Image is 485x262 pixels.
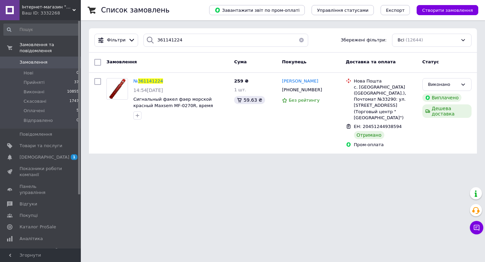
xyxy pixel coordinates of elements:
span: Панель управління [20,184,62,196]
span: 361141224 [138,78,163,84]
button: Очистить [295,34,308,47]
button: Створити замовлення [417,5,478,15]
span: Завантажити звіт по пром-оплаті [215,7,299,13]
button: Чат з покупцем [470,221,483,234]
span: Аналітика [20,236,43,242]
span: Повідомлення [20,131,52,137]
span: 1 [71,154,77,160]
button: Завантажити звіт по пром-оплаті [209,5,305,15]
span: Прийняті [24,79,44,86]
div: Ваш ID: 3332268 [22,10,81,16]
div: с. [GEOGRAPHIC_DATA] ([GEOGRAPHIC_DATA].), Почтомат №33290: ул. [STREET_ADDRESS] (Торговый центр ... [354,84,417,121]
span: 1 шт. [234,87,246,92]
span: Інтернет-магазин "Chika Boom" [22,4,72,10]
span: Замовлення [106,59,137,64]
span: 0 [76,70,79,76]
span: [PERSON_NAME] [282,78,318,84]
span: Показники роботи компанії [20,166,62,178]
span: № [133,78,138,84]
input: Пошук [3,24,79,36]
span: Товари та послуги [20,143,62,149]
a: Фото товару [106,78,128,100]
span: 10855 [67,89,79,95]
button: Управління статусами [312,5,374,15]
span: Без рейтингу [289,98,320,103]
span: Управління статусами [317,8,368,13]
span: 259 ₴ [234,78,249,84]
span: Експорт [386,8,405,13]
span: Виконані [24,89,44,95]
span: Cума [234,59,247,64]
span: Всі [398,37,405,43]
span: Інструменти веб-майстра та SEO [20,247,62,259]
span: Замовлення та повідомлення [20,42,81,54]
div: Виплачено [422,94,461,102]
span: Оплачені [24,108,45,114]
span: 1747 [69,98,79,104]
a: Сигнальный факел фаер морской красный Maxsem MF-0270R, время работы 60 с [133,97,213,114]
div: Отримано [354,131,384,139]
span: Покупці [20,212,38,219]
span: Доставка та оплата [346,59,396,64]
div: 59.63 ₴ [234,96,265,104]
input: Пошук за номером замовлення, ПІБ покупця, номером телефону, Email, номером накладної [143,34,308,47]
span: Фільтри [107,37,126,43]
button: Експорт [381,5,410,15]
a: №361141224 [133,78,163,84]
span: Відправлено [24,118,53,124]
span: 0 [76,118,79,124]
div: Виконано [428,81,458,88]
div: Дешева доставка [422,104,472,118]
span: Збережені фільтри: [341,37,387,43]
span: Каталог ProSale [20,224,56,230]
span: Покупець [282,59,306,64]
a: Створити замовлення [410,7,478,12]
span: Створити замовлення [422,8,473,13]
span: Скасовані [24,98,46,104]
a: [PERSON_NAME] [282,78,318,85]
h1: Список замовлень [101,6,169,14]
img: Фото товару [108,78,126,99]
div: Пром-оплата [354,142,417,148]
span: 37 [74,79,79,86]
span: Статус [422,59,439,64]
span: Відгуки [20,201,37,207]
span: [PHONE_NUMBER] [282,87,322,92]
span: 14:54[DATE] [133,88,163,93]
span: ЕН: 20451244938594 [354,124,402,129]
span: (12644) [406,37,423,42]
span: 5 [76,108,79,114]
div: Нова Пошта [354,78,417,84]
span: [DEMOGRAPHIC_DATA] [20,154,69,160]
span: Нові [24,70,33,76]
span: Замовлення [20,59,47,65]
